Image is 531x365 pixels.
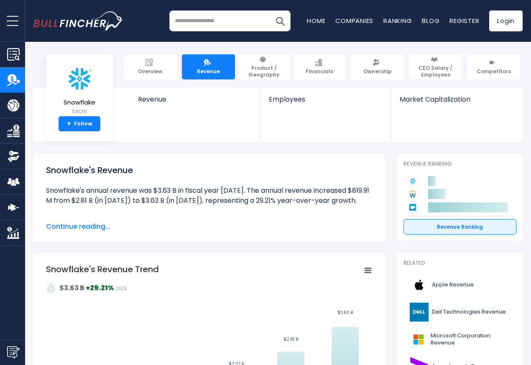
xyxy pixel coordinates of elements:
p: Revenue Ranking [403,161,516,168]
h1: Snowflake's Revenue [46,164,372,176]
span: Overview [138,68,162,75]
img: Ownership [7,150,20,163]
strong: $3.63 B [59,283,84,293]
img: DELL logo [408,303,429,322]
text: $3.63 B [337,309,353,316]
a: Product / Geography [237,54,291,79]
span: Financials [306,68,333,75]
span: Revenue [197,68,220,75]
small: SNOW [64,108,95,115]
a: Blog [422,16,439,25]
strong: +29.21% [86,283,114,293]
img: MSFT logo [408,330,428,349]
a: Ownership [351,54,404,79]
text: $2.81 B [283,336,298,342]
a: Register [449,16,479,25]
a: Home [307,16,325,25]
a: Microsoft Corporation Revenue [403,328,516,351]
a: CEO Salary / Employees [409,54,462,79]
strong: + [67,120,71,128]
a: Login [489,10,523,31]
img: Snowflake competitors logo [408,176,418,186]
span: Snowflake [64,99,95,106]
a: Apple Revenue [403,273,516,296]
span: Market Capitalization [400,95,513,103]
span: 2025 [115,286,127,292]
a: +Follow [59,116,100,131]
span: Revenue [138,95,252,103]
a: Revenue Ranking [403,219,516,235]
a: Employees [260,88,391,117]
span: Employees [269,95,382,103]
a: Companies [335,16,373,25]
img: Workday competitors logo [408,189,418,199]
tspan: Snowflake's Revenue Trend [46,263,159,275]
img: bullfincher logo [33,11,123,31]
a: Ranking [383,16,412,25]
img: addasd [46,283,56,293]
a: Revenue [130,88,260,117]
a: Snowflake SNOW [63,64,96,117]
span: Product / Geography [241,65,287,78]
a: Revenue [182,54,235,79]
a: Overview [124,54,177,79]
button: Search [270,10,291,31]
p: Related [403,260,516,267]
li: Snowflake's annual revenue was $3.63 B in fiscal year [DATE]. The annual revenue increased $819.9... [46,186,372,206]
img: Salesforce competitors logo [408,202,418,212]
img: AAPL logo [408,276,429,294]
span: Continue reading... [46,222,372,232]
a: Market Capitalization [391,88,522,117]
a: Financials [293,54,346,79]
a: Go to homepage [33,11,123,31]
span: Ownership [363,68,392,75]
li: Snowflake's quarterly revenue was $1.14 B in the quarter ending [DATE]. The quarterly revenue inc... [46,216,372,246]
a: Dell Technologies Revenue [403,301,516,324]
span: Competitors [477,68,511,75]
a: Competitors [467,54,520,79]
span: CEO Salary / Employees [413,65,458,78]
